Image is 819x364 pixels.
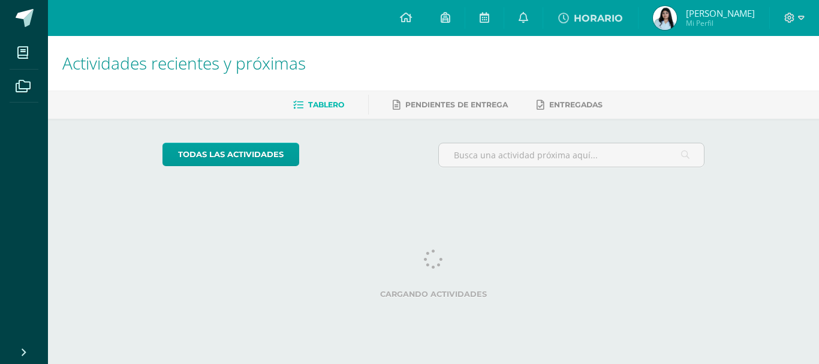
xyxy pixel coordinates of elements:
span: [PERSON_NAME] [686,7,755,19]
span: Tablero [308,100,344,109]
a: Entregadas [537,95,603,115]
span: Actividades recientes y próximas [62,52,306,74]
img: ca3781a370d70c45eccb6d617ee6de09.png [653,6,677,30]
span: HORARIO [574,13,623,24]
span: Mi Perfil [686,18,755,28]
a: todas las Actividades [162,143,299,166]
a: Pendientes de entrega [393,95,508,115]
input: Busca una actividad próxima aquí... [439,143,704,167]
a: Tablero [293,95,344,115]
label: Cargando actividades [162,290,705,299]
span: Entregadas [549,100,603,109]
span: Pendientes de entrega [405,100,508,109]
